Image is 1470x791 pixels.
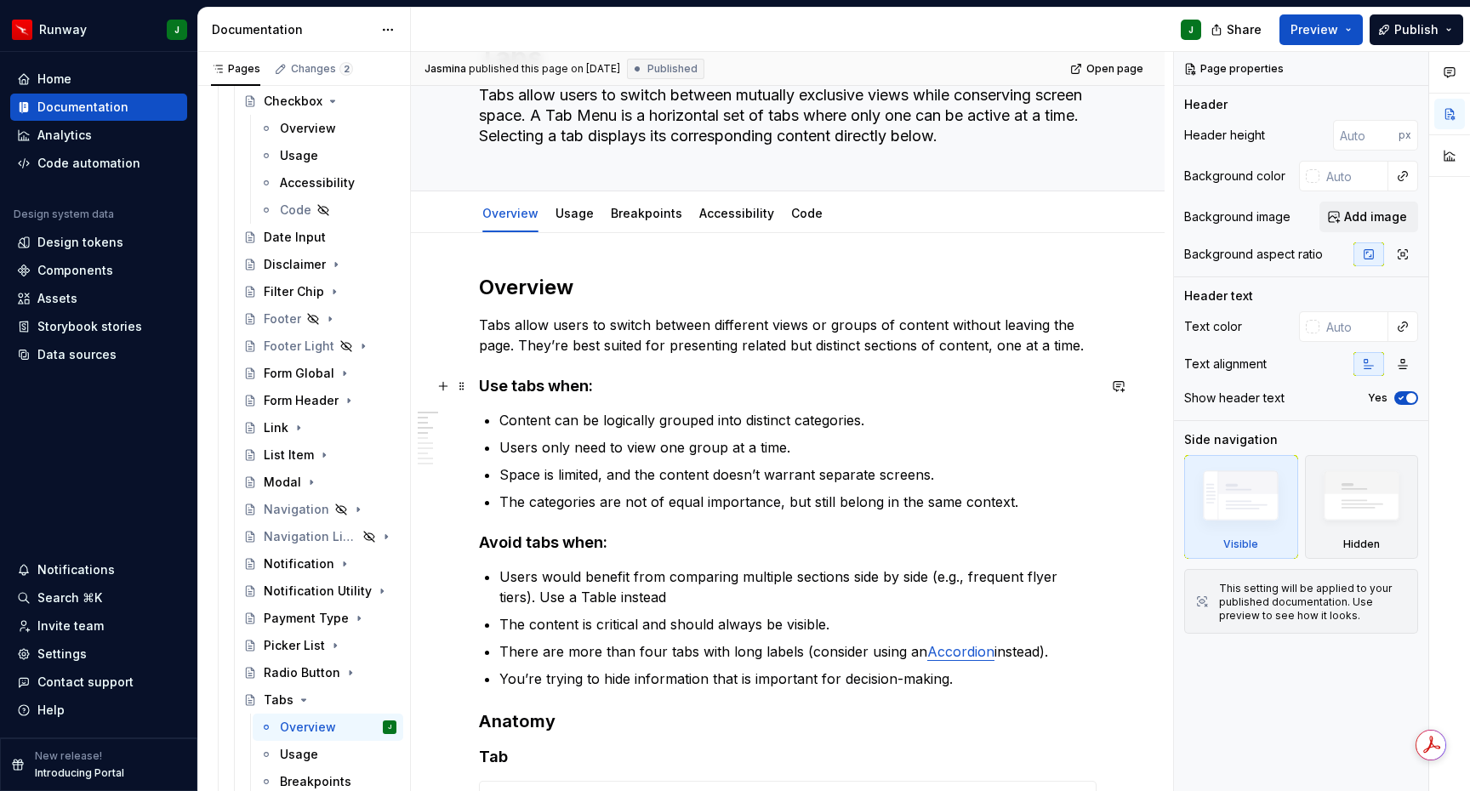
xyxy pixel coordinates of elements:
[14,208,114,221] div: Design system data
[499,437,1097,458] p: Users only need to view one group at a time.
[1319,311,1388,342] input: Auto
[1227,21,1262,38] span: Share
[212,21,373,38] div: Documentation
[253,142,403,169] a: Usage
[37,674,134,691] div: Contact support
[1184,127,1265,144] div: Header height
[236,88,403,115] a: Checkbox
[253,714,403,741] a: OverviewJ
[236,333,403,360] a: Footer Light
[479,274,1097,301] h2: Overview
[211,62,260,76] div: Pages
[927,643,994,660] a: Accordion
[37,589,102,606] div: Search ⌘K
[236,659,403,686] a: Radio Button
[264,283,324,300] div: Filter Chip
[1184,246,1323,263] div: Background aspect ratio
[37,99,128,116] div: Documentation
[424,62,466,76] span: Jasmina
[264,447,314,464] div: List Item
[1219,582,1407,623] div: This setting will be applied to your published documentation. Use preview to see how it looks.
[264,610,349,627] div: Payment Type
[37,234,123,251] div: Design tokens
[339,62,353,76] span: 2
[264,93,322,110] div: Checkbox
[499,669,1097,689] p: You’re trying to hide information that is important for decision-making.
[264,256,326,273] div: Disclaimer
[264,637,325,654] div: Picker List
[35,749,102,763] p: New release!
[469,62,620,76] div: published this page on [DATE]
[264,555,334,572] div: Notification
[10,122,187,149] a: Analytics
[253,196,403,224] a: Code
[37,617,104,635] div: Invite team
[280,746,318,763] div: Usage
[236,305,403,333] a: Footer
[236,578,403,605] a: Notification Utility
[3,11,194,48] button: RunwayJ
[174,23,179,37] div: J
[499,614,1097,635] p: The content is critical and should always be visible.
[37,646,87,663] div: Settings
[264,310,301,327] div: Footer
[264,338,334,355] div: Footer Light
[1333,120,1399,151] input: Auto
[236,278,403,305] a: Filter Chip
[37,262,113,279] div: Components
[236,686,403,714] a: Tabs
[388,719,391,736] div: J
[35,766,124,780] p: Introducing Portal
[479,315,1097,356] p: Tabs allow users to switch between different views or groups of content without leaving the page....
[236,360,403,387] a: Form Global
[791,206,823,220] a: Code
[10,341,187,368] a: Data sources
[280,202,311,219] div: Code
[236,496,403,523] a: Navigation
[264,691,293,708] div: Tabs
[1343,538,1380,551] div: Hidden
[37,127,92,144] div: Analytics
[37,290,77,307] div: Assets
[604,195,689,230] div: Breakpoints
[10,257,187,284] a: Components
[1184,431,1278,448] div: Side navigation
[37,155,140,172] div: Code automation
[1399,128,1411,142] p: px
[479,709,1097,733] h3: Anatomy
[10,285,187,312] a: Assets
[264,528,357,545] div: Navigation Light
[1184,208,1291,225] div: Background image
[10,612,187,640] a: Invite team
[236,387,403,414] a: Form Header
[10,150,187,177] a: Code automation
[253,741,403,768] a: Usage
[549,195,601,230] div: Usage
[236,414,403,441] a: Link
[1086,62,1143,76] span: Open page
[1368,391,1387,405] label: Yes
[499,410,1097,430] p: Content can be logically grouped into distinct categories.
[10,556,187,583] button: Notifications
[482,206,538,220] a: Overview
[291,62,353,76] div: Changes
[37,561,115,578] div: Notifications
[236,441,403,469] a: List Item
[1319,202,1418,232] button: Add image
[39,21,87,38] div: Runway
[12,20,32,40] img: 6b187050-a3ed-48aa-8485-808e17fcee26.png
[1184,318,1242,335] div: Text color
[280,773,351,790] div: Breakpoints
[236,469,403,496] a: Modal
[253,115,403,142] a: Overview
[1223,538,1258,551] div: Visible
[37,702,65,719] div: Help
[236,632,403,659] a: Picker List
[264,229,326,246] div: Date Input
[1188,23,1194,37] div: J
[264,583,372,600] div: Notification Utility
[37,71,71,88] div: Home
[784,195,829,230] div: Code
[264,664,340,681] div: Radio Button
[1344,208,1407,225] span: Add image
